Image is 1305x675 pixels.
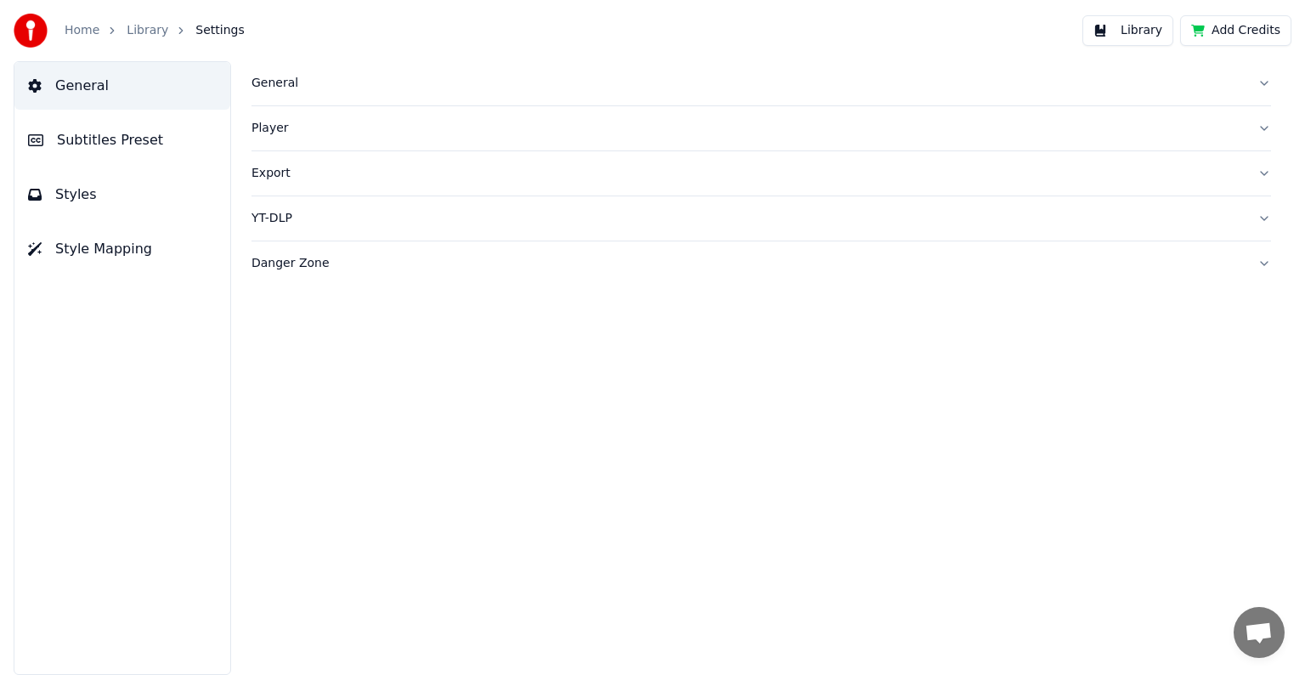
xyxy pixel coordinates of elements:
[251,61,1271,105] button: General
[14,62,230,110] button: General
[251,241,1271,286] button: Danger Zone
[1082,15,1173,46] button: Library
[251,255,1244,272] div: Danger Zone
[1180,15,1291,46] button: Add Credits
[65,22,99,39] a: Home
[251,165,1244,182] div: Export
[251,75,1244,92] div: General
[55,76,109,96] span: General
[57,130,163,150] span: Subtitles Preset
[251,106,1271,150] button: Player
[251,120,1244,137] div: Player
[1234,607,1285,658] div: Open chat
[55,239,152,259] span: Style Mapping
[65,22,245,39] nav: breadcrumb
[195,22,244,39] span: Settings
[251,196,1271,241] button: YT-DLP
[14,171,230,218] button: Styles
[55,184,97,205] span: Styles
[14,116,230,164] button: Subtitles Preset
[14,225,230,273] button: Style Mapping
[127,22,168,39] a: Library
[14,14,48,48] img: youka
[251,210,1244,227] div: YT-DLP
[251,151,1271,196] button: Export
